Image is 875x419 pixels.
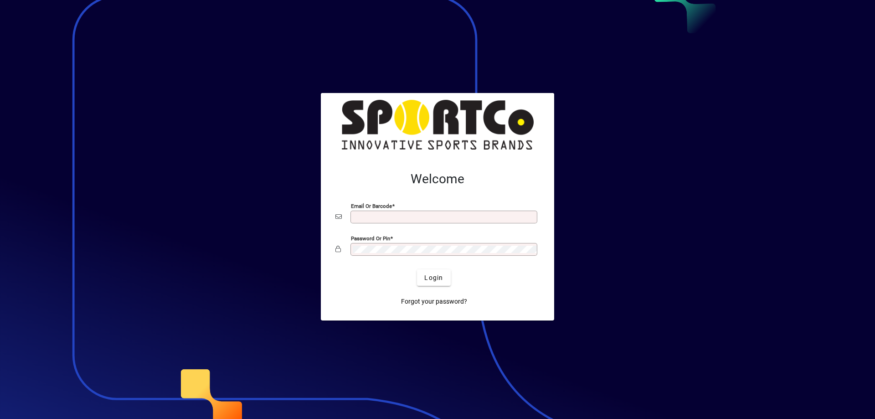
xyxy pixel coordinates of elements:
[351,235,390,242] mat-label: Password or Pin
[397,293,471,310] a: Forgot your password?
[351,203,392,209] mat-label: Email or Barcode
[417,269,450,286] button: Login
[401,297,467,306] span: Forgot your password?
[424,273,443,283] span: Login
[335,171,540,187] h2: Welcome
